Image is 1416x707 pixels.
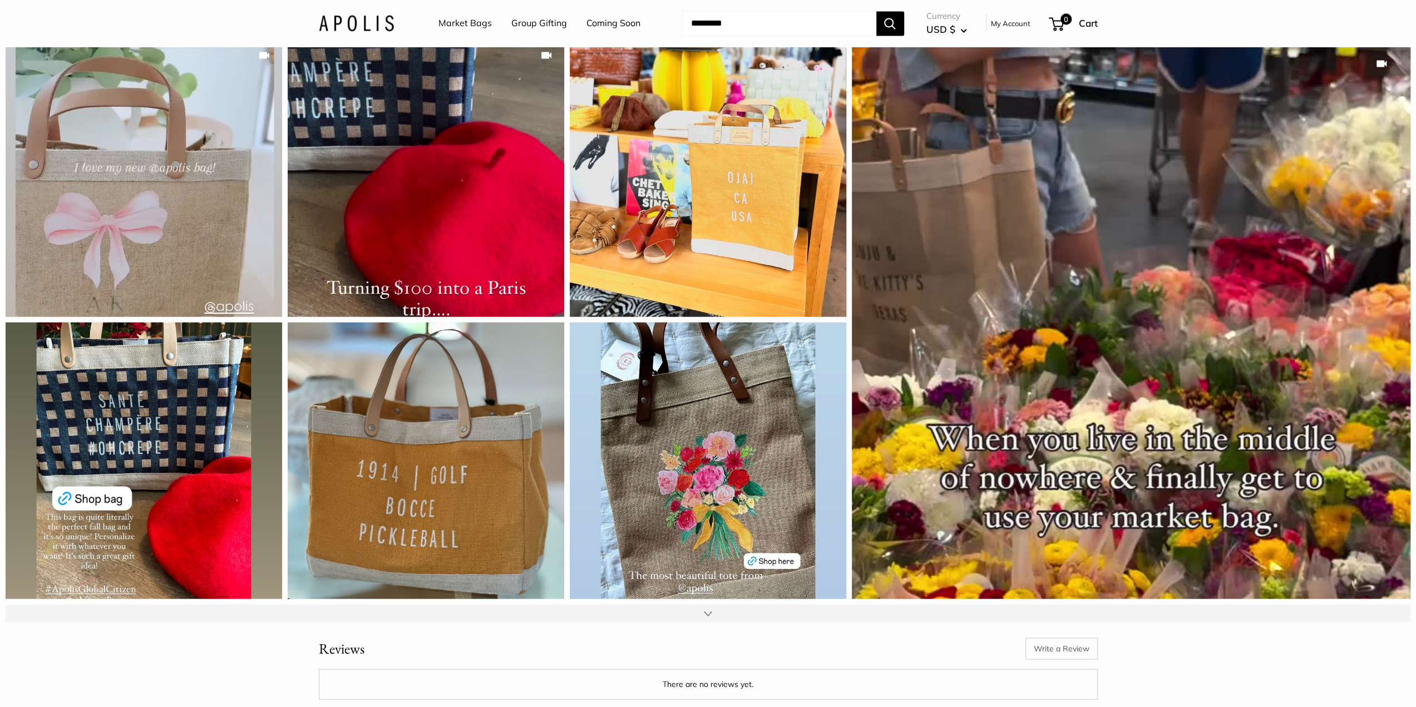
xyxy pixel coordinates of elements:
[586,15,640,32] a: Coming Soon
[1060,13,1071,24] span: 0
[876,11,904,36] button: Search
[926,23,955,35] span: USD $
[319,15,394,31] img: Apolis
[1079,17,1098,29] span: Cart
[438,15,492,32] a: Market Bags
[991,17,1030,30] a: My Account
[9,665,119,698] iframe: Sign Up via Text for Offers
[1025,637,1098,659] a: Write a Review
[327,677,1089,691] p: There are no reviews yet.
[682,11,876,36] input: Search...
[511,15,567,32] a: Group Gifting
[926,8,967,24] span: Currency
[1050,14,1098,32] a: 0 Cart
[926,21,967,38] button: USD $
